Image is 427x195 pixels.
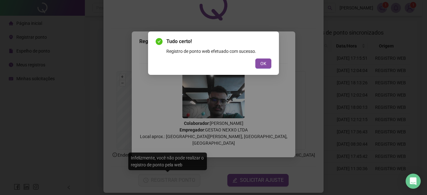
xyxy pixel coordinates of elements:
div: Open Intercom Messenger [406,174,421,189]
span: OK [260,60,266,67]
span: check-circle [156,38,163,45]
button: OK [255,58,271,69]
span: Tudo certo! [166,38,271,45]
div: Registro de ponto web efetuado com sucesso. [166,48,271,55]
